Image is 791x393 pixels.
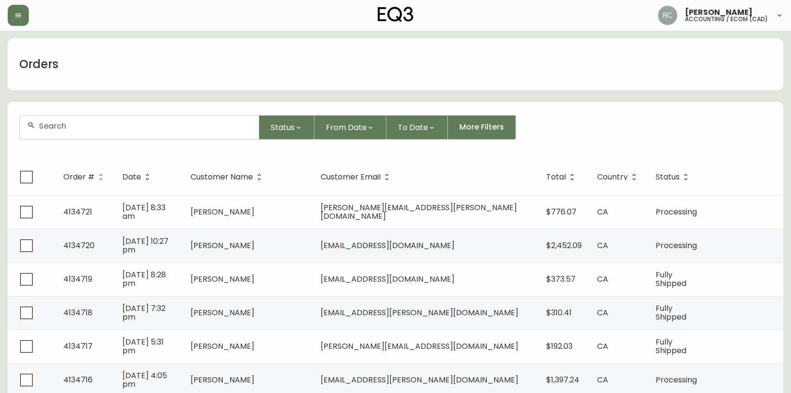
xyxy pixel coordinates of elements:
[656,240,697,251] span: Processing
[191,374,254,385] span: [PERSON_NAME]
[658,6,677,25] img: f4ba4e02bd060be8f1386e3ca455bd0e
[597,174,628,180] span: Country
[19,56,59,72] h1: Orders
[546,374,579,385] span: $1,397.24
[314,115,386,140] button: From Date
[63,206,92,217] span: 4134721
[448,115,516,140] button: More Filters
[63,240,95,251] span: 4134720
[597,206,608,217] span: CA
[546,341,573,352] span: $192.03
[656,206,697,217] span: Processing
[259,115,314,140] button: Status
[271,121,295,133] span: Status
[191,240,254,251] span: [PERSON_NAME]
[656,303,686,322] span: Fully Shipped
[122,174,141,180] span: Date
[546,173,578,181] span: Total
[191,274,254,285] span: [PERSON_NAME]
[321,307,518,318] span: [EMAIL_ADDRESS][PERSON_NAME][DOMAIN_NAME]
[191,173,265,181] span: Customer Name
[685,9,753,16] span: [PERSON_NAME]
[191,206,254,217] span: [PERSON_NAME]
[378,7,413,22] img: logo
[63,307,93,318] span: 4134718
[191,307,254,318] span: [PERSON_NAME]
[597,274,608,285] span: CA
[597,240,608,251] span: CA
[122,269,166,289] span: [DATE] 8:28 pm
[122,236,168,255] span: [DATE] 10:27 pm
[546,240,582,251] span: $2,452.09
[398,121,428,133] span: To Date
[39,121,251,131] input: Search
[191,341,254,352] span: [PERSON_NAME]
[656,173,692,181] span: Status
[321,341,518,352] span: [PERSON_NAME][EMAIL_ADDRESS][DOMAIN_NAME]
[321,173,393,181] span: Customer Email
[321,240,455,251] span: [EMAIL_ADDRESS][DOMAIN_NAME]
[122,173,154,181] span: Date
[122,202,166,222] span: [DATE] 8:33 am
[546,206,576,217] span: $776.07
[656,374,697,385] span: Processing
[597,374,608,385] span: CA
[656,174,680,180] span: Status
[685,16,768,22] h5: accounting / ecom (cad)
[546,307,572,318] span: $310.41
[386,115,448,140] button: To Date
[459,122,504,132] span: More Filters
[546,174,566,180] span: Total
[321,274,455,285] span: [EMAIL_ADDRESS][DOMAIN_NAME]
[656,269,686,289] span: Fully Shipped
[122,370,167,390] span: [DATE] 4:05 pm
[597,307,608,318] span: CA
[122,336,164,356] span: [DATE] 5:31 pm
[191,174,253,180] span: Customer Name
[321,202,517,222] span: [PERSON_NAME][EMAIL_ADDRESS][PERSON_NAME][DOMAIN_NAME]
[122,303,166,322] span: [DATE] 7:32 pm
[326,121,367,133] span: From Date
[63,174,95,180] span: Order #
[597,341,608,352] span: CA
[63,374,93,385] span: 4134716
[321,174,381,180] span: Customer Email
[546,274,575,285] span: $373.57
[63,173,107,181] span: Order #
[321,374,518,385] span: [EMAIL_ADDRESS][PERSON_NAME][DOMAIN_NAME]
[656,336,686,356] span: Fully Shipped
[63,341,93,352] span: 4134717
[63,274,92,285] span: 4134719
[597,173,640,181] span: Country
